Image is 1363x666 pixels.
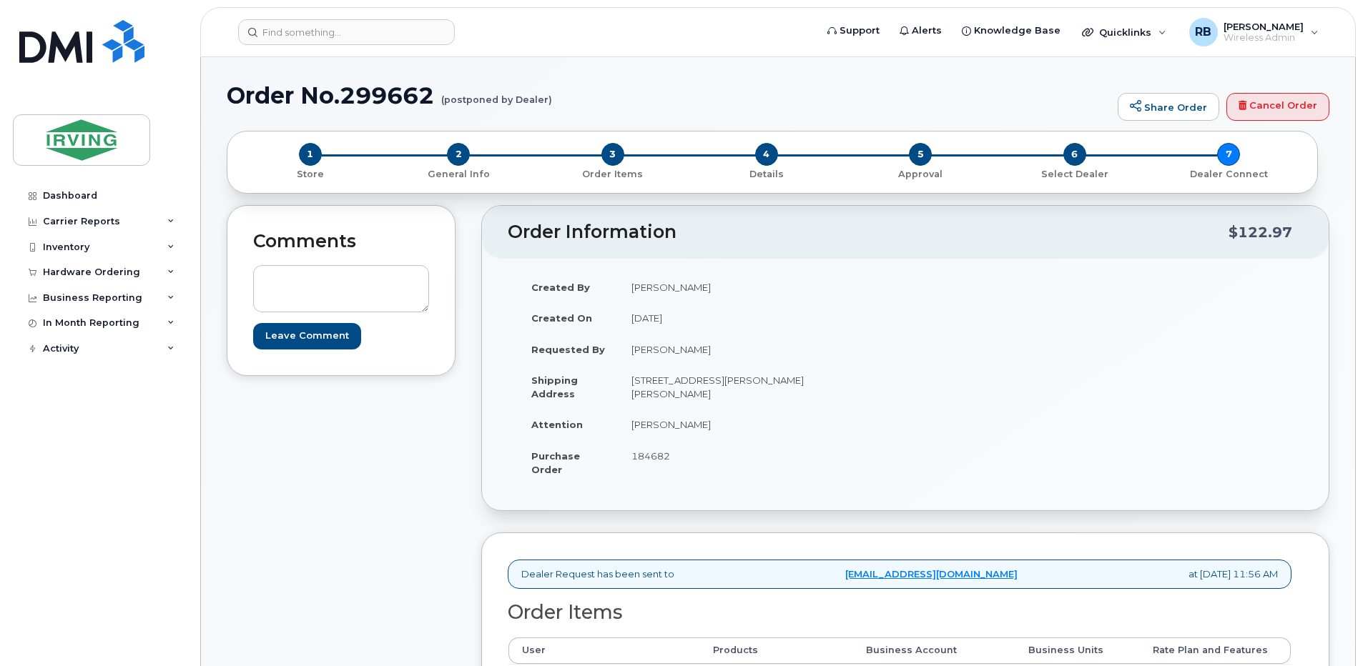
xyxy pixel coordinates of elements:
span: 1 [299,143,322,166]
p: Details [695,168,837,181]
h1: Order No.299662 [227,83,1111,108]
input: Leave Comment [253,323,361,349]
th: Rate Plan and Features [1140,637,1291,663]
td: [PERSON_NAME] [619,409,895,440]
p: Approval [850,168,992,181]
p: General Info [387,168,529,181]
a: 5 Approval [844,166,998,181]
span: 3 [601,143,624,166]
strong: Created On [531,312,592,324]
th: Business Account [853,637,1016,663]
strong: Attention [531,419,583,430]
span: 5 [909,143,932,166]
a: [EMAIL_ADDRESS][DOMAIN_NAME] [845,567,1018,581]
th: User [508,637,700,663]
strong: Purchase Order [531,450,580,475]
small: (postponed by Dealer) [441,83,552,105]
h2: Order Information [508,222,1229,242]
th: Products [700,637,853,663]
th: Business Units [1015,637,1139,663]
div: $122.97 [1229,219,1292,246]
p: Order Items [541,168,684,181]
h2: Order Items [508,602,1291,623]
p: Select Dealer [1003,168,1146,181]
td: [STREET_ADDRESS][PERSON_NAME][PERSON_NAME] [619,364,895,409]
td: [PERSON_NAME] [619,334,895,365]
span: 2 [447,143,470,166]
span: 184682 [631,450,670,462]
h2: Comments [253,232,429,252]
a: 3 Order Items [536,166,689,181]
strong: Shipping Address [531,374,578,399]
div: Dealer Request has been sent to at [DATE] 11:56 AM [508,560,1291,589]
a: 4 Details [689,166,843,181]
a: 2 General Info [381,166,535,181]
a: 1 Store [239,166,381,181]
span: 4 [755,143,778,166]
a: Cancel Order [1226,93,1329,121]
td: [PERSON_NAME] [619,272,895,303]
strong: Requested By [531,344,605,355]
span: 6 [1063,143,1086,166]
strong: Created By [531,282,590,293]
td: [DATE] [619,302,895,334]
a: 6 Select Dealer [998,166,1151,181]
a: Share Order [1118,93,1219,121]
p: Store [245,168,375,181]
